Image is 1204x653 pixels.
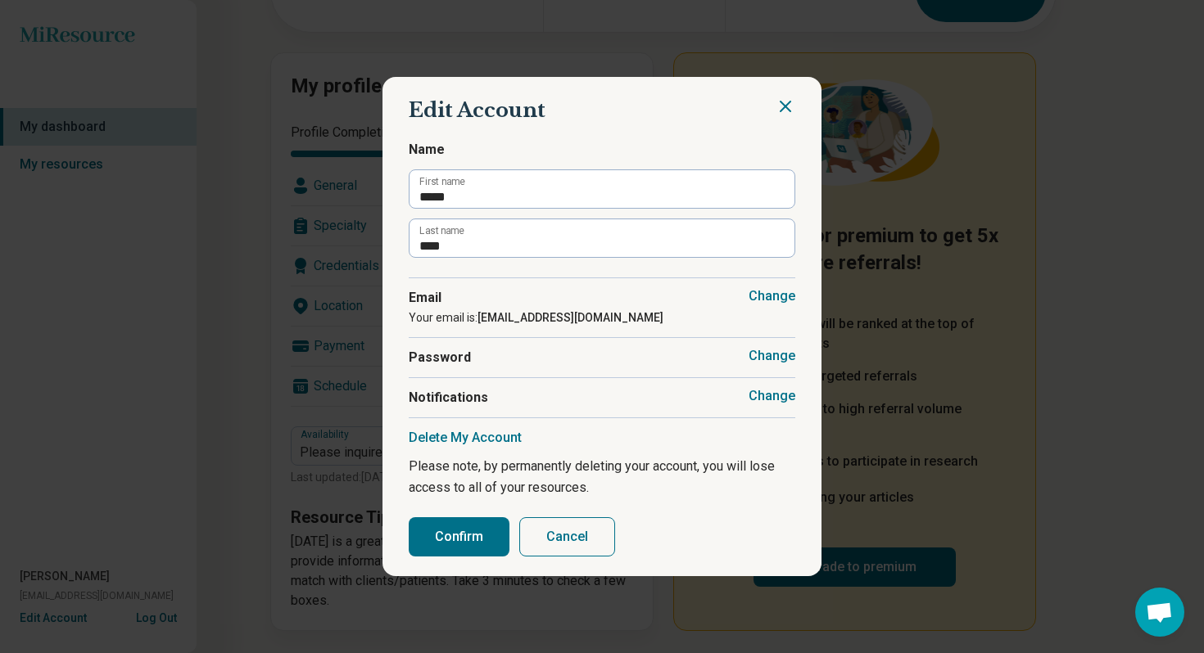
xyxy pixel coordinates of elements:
[749,388,795,404] button: Change
[409,456,795,498] p: Please note, by permanently deleting your account, you will lose access to all of your resources.
[749,348,795,364] button: Change
[409,311,663,324] span: Your email is:
[519,517,615,556] button: Cancel
[409,517,509,556] button: Confirm
[409,388,795,408] span: Notifications
[776,97,795,116] button: Close
[749,288,795,304] button: Change
[409,97,795,124] h2: Edit Account
[409,288,795,308] span: Email
[409,430,522,446] button: Delete My Account
[409,348,795,367] span: Password
[478,311,663,324] strong: [EMAIL_ADDRESS][DOMAIN_NAME]
[409,140,795,160] span: Name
